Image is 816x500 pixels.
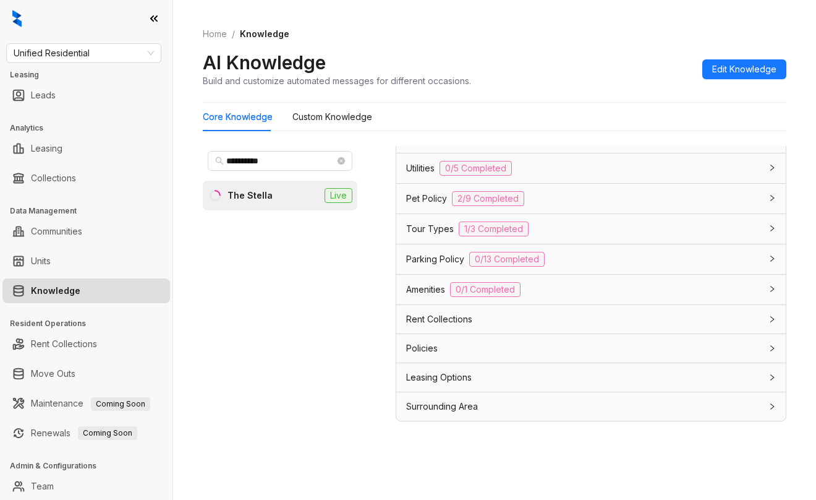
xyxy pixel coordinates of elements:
span: Rent Collections [406,312,472,326]
span: Amenities [406,283,445,296]
h3: Leasing [10,69,172,80]
span: close-circle [338,157,345,165]
img: logo [12,10,22,27]
li: Move Outs [2,361,170,386]
span: collapsed [768,316,776,323]
div: Build and customize automated messages for different occasions. [203,74,471,87]
a: Move Outs [31,361,75,386]
span: collapsed [768,225,776,232]
span: Parking Policy [406,252,464,266]
a: Rent Collections [31,332,97,356]
div: Utilities0/5 Completed [396,153,786,183]
span: Coming Soon [78,426,137,440]
span: 1/3 Completed [459,222,529,236]
div: Surrounding Area [396,392,786,421]
li: Renewals [2,421,170,446]
span: collapsed [768,194,776,202]
li: / [232,27,235,41]
a: Home [200,27,229,41]
div: The Stella [227,189,273,202]
a: Team [31,474,54,499]
span: Surrounding Area [406,400,478,413]
a: Communities [31,219,82,244]
span: Utilities [406,162,435,175]
span: collapsed [768,164,776,171]
span: collapsed [768,403,776,410]
span: collapsed [768,345,776,352]
a: Knowledge [31,278,80,303]
div: Pet Policy2/9 Completed [396,184,786,213]
h3: Resident Operations [10,318,172,329]
span: 0/13 Completed [469,252,545,267]
div: Policies [396,334,786,363]
h3: Admin & Configurations [10,460,172,472]
span: Tour Types [406,222,454,236]
span: 0/5 Completed [440,161,512,176]
li: Rent Collections [2,332,170,356]
span: collapsed [768,374,776,381]
div: Parking Policy0/13 Completed [396,244,786,274]
li: Leasing [2,136,170,161]
span: 0/1 Completed [450,282,521,297]
a: Leasing [31,136,62,161]
span: Leasing Options [406,371,472,384]
span: Live [325,188,352,203]
span: Edit Knowledge [712,62,776,76]
a: Leads [31,83,56,108]
li: Maintenance [2,391,170,416]
span: 2/9 Completed [452,191,524,206]
span: collapsed [768,255,776,262]
span: search [215,157,224,165]
div: Leasing Options [396,363,786,392]
span: Coming Soon [91,397,150,411]
div: Custom Knowledge [292,110,372,124]
span: Policies [406,342,438,355]
h2: AI Knowledge [203,51,326,74]
li: Collections [2,166,170,191]
a: Units [31,249,51,274]
li: Team [2,474,170,499]
div: Amenities0/1 Completed [396,275,786,304]
h3: Analytics [10,123,172,134]
li: Knowledge [2,278,170,303]
li: Units [2,249,170,274]
div: Rent Collections [396,305,786,334]
span: Pet Policy [406,192,447,205]
a: Collections [31,166,76,191]
li: Communities [2,219,170,244]
h3: Data Management [10,205,172,217]
a: RenewalsComing Soon [31,421,137,446]
li: Leads [2,83,170,108]
div: Core Knowledge [203,110,273,124]
button: Edit Knowledge [702,59,786,79]
span: Unified Residential [14,44,154,62]
span: Knowledge [240,28,289,39]
span: collapsed [768,285,776,293]
div: Tour Types1/3 Completed [396,214,786,244]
